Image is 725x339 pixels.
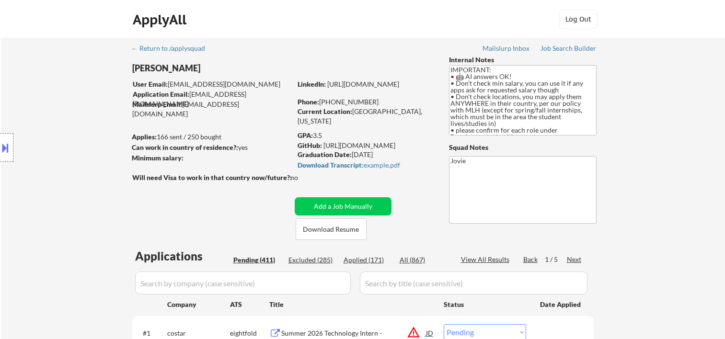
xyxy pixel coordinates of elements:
[233,255,281,265] div: Pending (411)
[133,90,291,108] div: [EMAIL_ADDRESS][DOMAIN_NAME]
[295,197,391,215] button: Add a Job Manually
[132,62,329,74] div: [PERSON_NAME]
[298,150,433,159] div: [DATE]
[323,141,395,149] a: [URL][DOMAIN_NAME]
[230,300,269,309] div: ATS
[298,131,313,139] strong: GPA:
[298,131,435,140] div: 3.5
[135,250,230,262] div: Applications
[230,328,269,338] div: eightfold
[541,45,597,54] a: Job Search Builder
[132,143,238,151] strong: Can work in country of residence?:
[540,300,582,309] div: Date Applied
[483,45,530,54] a: Mailslurp Inbox
[461,255,512,264] div: View All Results
[444,295,526,313] div: Status
[135,271,351,294] input: Search by company (case sensitive)
[567,255,582,264] div: Next
[360,271,587,294] input: Search by title (case sensitive)
[132,143,288,152] div: yes
[269,300,435,309] div: Title
[290,173,318,182] div: no
[143,328,160,338] div: #1
[133,79,291,89] div: [EMAIL_ADDRESS][DOMAIN_NAME]
[298,141,322,149] strong: GitHub:
[132,173,292,181] strong: Will need Visa to work in that country now/future?:
[545,255,567,264] div: 1 / 5
[344,255,391,265] div: Applied (171)
[298,97,433,107] div: [PHONE_NUMBER]
[298,80,326,88] strong: LinkedIn:
[298,107,433,125] div: [GEOGRAPHIC_DATA], [US_STATE]
[541,45,597,52] div: Job Search Builder
[298,161,364,169] strong: Download Transcript:
[449,55,597,65] div: Internal Notes
[298,162,431,169] div: example.pdf
[133,11,189,28] div: ApplyAll
[559,10,598,29] button: Log Out
[298,150,352,158] strong: Graduation Date:
[298,161,431,171] a: Download Transcript:example.pdf
[131,45,214,54] a: ← Return to /applysquad
[400,255,448,265] div: All (867)
[296,218,367,240] button: Download Resume
[132,100,291,118] div: [EMAIL_ADDRESS][DOMAIN_NAME]
[131,45,214,52] div: ← Return to /applysquad
[132,132,291,142] div: 166 sent / 250 bought
[407,326,420,339] button: warning_amber
[298,98,319,106] strong: Phone:
[288,255,336,265] div: Excluded (285)
[298,107,352,115] strong: Current Location:
[167,328,230,338] div: costar
[523,255,539,264] div: Back
[449,143,597,152] div: Squad Notes
[483,45,530,52] div: Mailslurp Inbox
[167,300,230,309] div: Company
[327,80,399,88] a: [URL][DOMAIN_NAME]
